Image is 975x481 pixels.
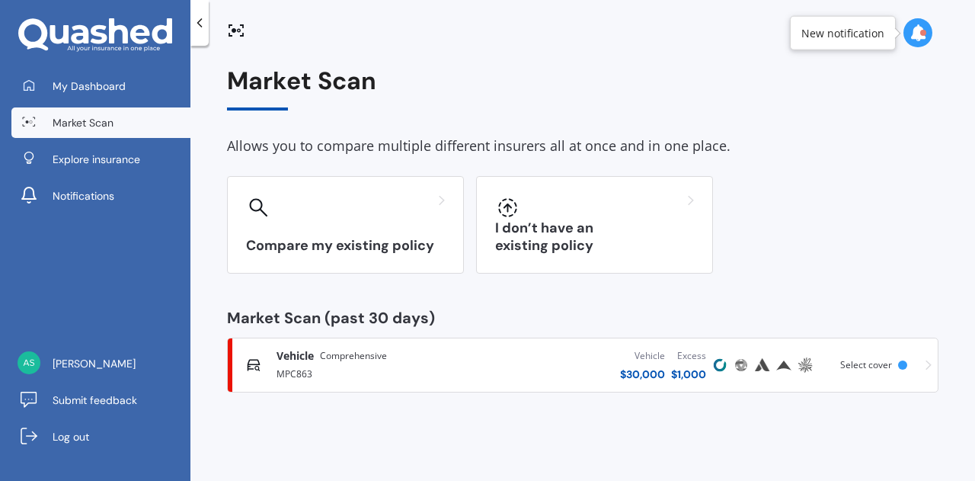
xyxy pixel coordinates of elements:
span: Vehicle [277,348,314,364]
span: Comprehensive [320,348,387,364]
a: Submit feedback [11,385,190,415]
div: Allows you to compare multiple different insurers all at once and in one place. [227,135,938,158]
span: Explore insurance [53,152,140,167]
a: [PERSON_NAME] [11,348,190,379]
div: Market Scan [227,67,938,111]
span: My Dashboard [53,79,126,94]
a: Log out [11,422,190,452]
img: Protecta [732,356,750,374]
span: Submit feedback [53,393,137,408]
div: $ 1,000 [671,367,706,382]
a: Market Scan [11,107,190,138]
img: AMP [796,356,814,374]
a: VehicleComprehensiveMPC863Vehicle$30,000Excess$1,000CoveProtectaAutosureProvidentAMPSelect cover [227,338,938,393]
span: Select cover [840,358,892,371]
img: Provident [775,356,793,374]
div: Vehicle [620,348,665,364]
img: Autosure [753,356,772,374]
div: Market Scan (past 30 days) [227,310,938,325]
span: [PERSON_NAME] [53,356,136,371]
h3: I don’t have an existing policy [495,220,694,255]
a: My Dashboard [11,71,190,101]
img: 479fd032604dd3b34cdfb5e59bbd7875 [18,351,40,374]
div: $ 30,000 [620,367,665,382]
span: Notifications [53,188,114,204]
img: Cove [711,356,729,374]
div: New notification [801,25,884,40]
div: MPC863 [277,364,478,382]
span: Log out [53,429,89,444]
div: Excess [671,348,706,364]
h3: Compare my existing policy [246,237,445,255]
a: Explore insurance [11,144,190,175]
span: Market Scan [53,115,113,130]
a: Notifications [11,181,190,211]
